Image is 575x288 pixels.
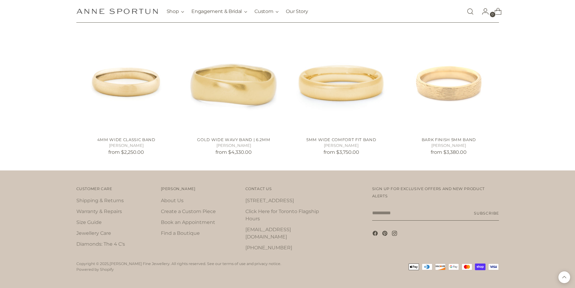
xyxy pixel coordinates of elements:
[490,12,495,17] span: 0
[245,227,291,240] a: [EMAIL_ADDRESS][DOMAIN_NAME]
[245,209,319,222] a: Click Here for Toronto Flagship Hours
[76,143,176,149] h5: [PERSON_NAME]
[161,219,215,225] a: Book an Appointment
[76,186,112,191] span: Customer Care
[76,32,176,132] a: 4mm Wide Classic Band
[97,137,155,142] a: 4mm Wide Classic Band
[184,32,284,132] a: Gold Wide Wavy Band | 6.2mm
[110,261,170,266] a: [PERSON_NAME] Fine Jewellery
[245,186,272,191] span: Contact Us
[161,230,200,236] a: Find a Boutique
[558,271,570,283] button: Back to top
[490,5,502,18] a: Open cart modal
[291,149,391,156] p: from $3,750.00
[76,198,124,203] a: Shipping & Returns
[245,245,292,251] a: [PHONE_NUMBER]
[422,137,476,142] a: Bark Finish 5mm Band
[372,186,485,198] span: Sign up for exclusive offers and new product alerts
[184,143,284,149] h5: [PERSON_NAME]
[474,205,499,221] button: Subscribe
[76,267,114,272] a: Powered by Shopify
[399,149,499,156] p: from $3,380.00
[286,5,308,18] a: Our Story
[197,137,270,142] a: Gold Wide Wavy Band | 6.2mm
[167,5,184,18] button: Shop
[291,143,391,149] h5: [PERSON_NAME]
[76,230,111,236] a: Jewellery Care
[76,241,125,247] a: Diamonds: The 4 C's
[76,149,176,156] p: from $2,250.00
[184,149,284,156] p: from $4,330.00
[306,137,376,142] a: 5mm Wide Comfort Fit Band
[477,5,489,18] a: Go to the account page
[76,209,122,214] a: Warranty & Repairs
[399,143,499,149] h5: [PERSON_NAME]
[191,5,247,18] button: Engagement & Bridal
[161,209,216,214] a: Create a Custom Piece
[291,32,391,132] img: 5mm Wide Comfort Fit Band - Anne Sportun Fine Jewellery
[161,198,184,203] a: About Us
[76,261,281,267] p: Copyright © 2025, . All rights reserved. See our terms of use and privacy notice.
[76,8,158,14] a: Anne Sportun Fine Jewellery
[76,219,102,225] a: Size Guide
[254,5,279,18] button: Custom
[161,186,196,191] span: [PERSON_NAME]
[399,32,499,132] img: Bark Finish 5mm Band - Anne Sportun Fine Jewellery
[464,5,476,18] a: Open search modal
[245,198,294,203] a: [STREET_ADDRESS]
[291,32,391,132] a: 5mm Wide Comfort Fit Band
[399,32,499,132] a: Bark Finish 5mm Band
